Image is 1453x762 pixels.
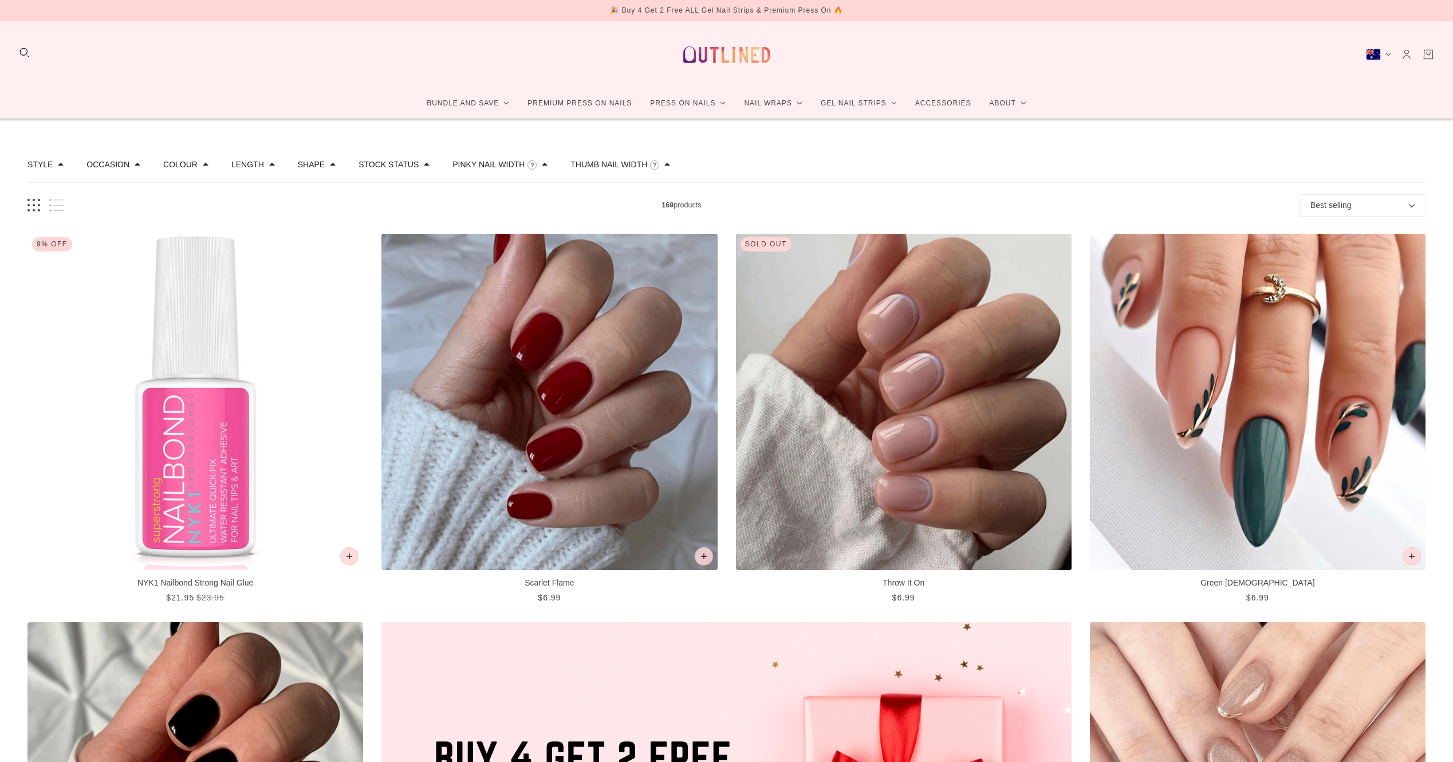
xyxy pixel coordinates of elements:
[340,547,359,565] button: Add to cart
[1246,593,1269,602] span: $6.99
[49,199,64,212] button: List view
[196,593,225,602] span: $23.95
[86,160,129,168] button: Filter by Occasion
[1366,49,1391,60] button: Australia
[166,593,194,602] span: $21.95
[736,577,1072,589] p: Throw It On
[735,88,812,119] a: Nail Wraps
[418,88,518,119] a: Bundle and Save
[906,88,981,119] a: Accessories
[518,88,641,119] a: Premium Press On Nails
[661,201,674,209] b: 169
[1422,48,1435,61] a: Cart
[359,160,419,168] button: Filter by Stock status
[610,5,843,17] div: 🎉 Buy 4 Get 2 Free ALL Gel Nail Strips & Premium Press On 🔥
[736,234,1072,569] img: Throw It On-Press on Manicure-Outlined
[741,237,792,252] div: Sold out
[452,160,525,168] button: Filter by Pinky Nail Width
[695,547,713,565] button: Add to cart
[27,199,40,212] button: Grid view
[641,88,735,119] a: Press On Nails
[381,234,717,569] img: Scarlet Flame-Press on Manicure-Outlined
[18,46,31,59] button: Search
[570,160,647,168] button: Filter by Thumb Nail Width
[27,234,363,603] a: NYK1 Nailbond Strong Nail Glue
[1300,194,1426,217] button: Best selling
[1400,48,1413,61] a: Account
[1403,547,1421,565] button: Add to cart
[980,88,1035,119] a: About
[381,577,717,589] p: Scarlet Flame
[1090,234,1426,603] a: Green Zen
[27,577,363,589] p: NYK1 Nailbond Strong Nail Glue
[298,160,325,168] button: Filter by Shape
[892,593,915,602] span: $6.99
[1090,577,1426,589] p: Green [DEMOGRAPHIC_DATA]
[231,160,264,168] button: Filter by Length
[812,88,906,119] a: Gel Nail Strips
[32,237,72,252] div: 9% Off
[163,160,198,168] button: Filter by Colour
[381,234,717,603] a: Scarlet Flame
[736,234,1072,603] a: Throw It On
[676,30,777,79] a: Outlined
[64,199,1300,211] span: products
[538,593,561,602] span: $6.99
[27,160,53,168] button: Filter by Style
